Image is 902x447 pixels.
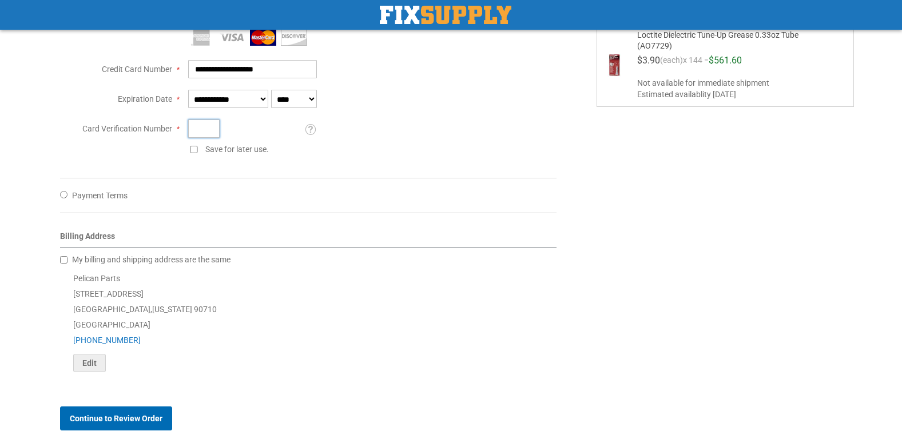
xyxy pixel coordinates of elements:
span: Continue to Review Order [70,414,162,423]
span: Not available for immediate shipment [637,77,813,89]
span: Expiration Date [118,94,172,103]
img: Visa [219,29,245,46]
span: Card Verification Number [82,124,172,133]
span: (each) [660,56,683,70]
span: Save for later use. [205,145,269,154]
div: Billing Address [60,230,557,248]
a: [PHONE_NUMBER] [73,336,141,345]
span: $561.60 [709,55,742,66]
span: [US_STATE] [152,305,192,314]
button: Continue to Review Order [60,406,172,430]
img: Discover [281,29,307,46]
span: Loctite Dielectric Tune-Up Grease 0.33oz Tube [637,30,798,39]
span: Edit [82,358,97,368]
span: (AO7729) [637,39,798,50]
img: American Express [188,29,214,46]
a: store logo [380,6,511,24]
img: Fix Industrial Supply [380,6,511,24]
img: Loctite Dielectric Tune-Up Grease 0.33oz Tube [603,54,626,77]
span: Estimated availablity [DATE] [637,89,813,100]
span: x 144 = [683,56,709,70]
span: Payment Terms [72,191,128,200]
img: MasterCard [250,29,276,46]
button: Edit [73,354,106,372]
div: Pelican Parts [STREET_ADDRESS] [GEOGRAPHIC_DATA] , 90710 [GEOGRAPHIC_DATA] [60,271,557,372]
span: Credit Card Number [102,65,172,74]
span: $3.90 [637,55,660,66]
span: My billing and shipping address are the same [72,255,231,264]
